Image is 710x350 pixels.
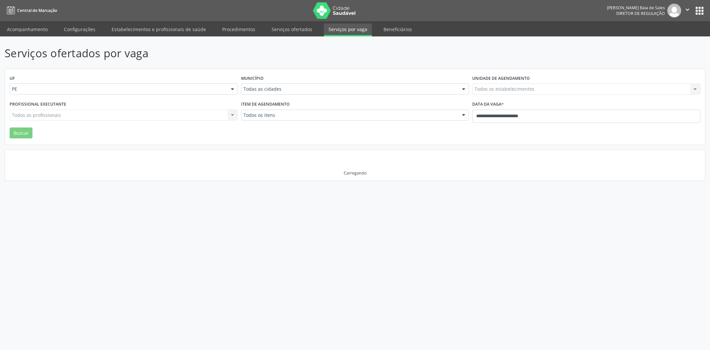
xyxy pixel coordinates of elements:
[607,5,665,11] div: [PERSON_NAME] Baia de Sales
[681,4,694,18] button: 
[472,99,504,110] label: Data da vaga
[59,24,100,35] a: Configurações
[616,11,665,16] span: Diretor de regulação
[243,112,456,119] span: Todos os itens
[5,45,495,62] p: Serviços ofertados por vaga
[344,170,367,176] div: Carregando
[379,24,417,35] a: Beneficiários
[472,74,530,84] label: Unidade de agendamento
[267,24,317,35] a: Serviços ofertados
[694,5,705,17] button: apps
[10,74,15,84] label: UF
[12,86,224,92] span: PE
[2,24,52,35] a: Acompanhamento
[324,24,372,36] a: Serviços por vaga
[10,99,66,110] label: Profissional executante
[218,24,260,35] a: Procedimentos
[241,74,264,84] label: Município
[10,127,32,139] button: Buscar
[5,5,57,16] a: Central de Marcação
[241,99,290,110] label: Item de agendamento
[667,4,681,18] img: img
[243,86,456,92] span: Todas as cidades
[107,24,211,35] a: Estabelecimentos e profissionais de saúde
[17,8,57,13] span: Central de Marcação
[684,6,691,13] i: 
